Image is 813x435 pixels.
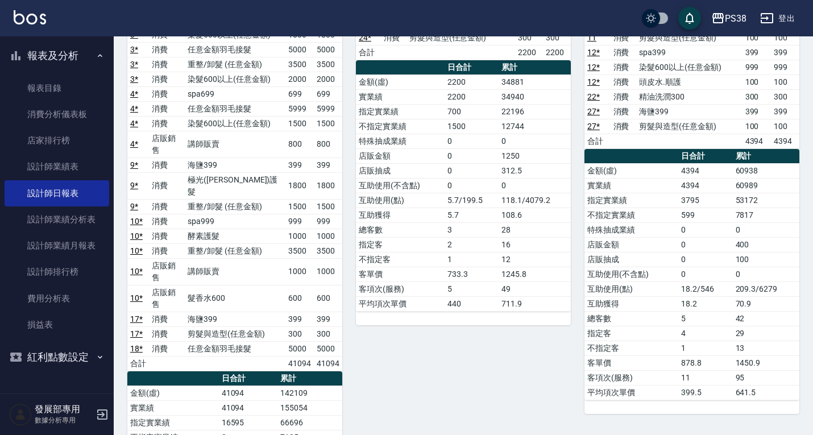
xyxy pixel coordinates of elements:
td: 5.7 [445,208,499,222]
td: 0 [733,222,800,237]
td: 特殊抽成業績 [584,222,678,237]
td: 100 [771,119,799,134]
td: 800 [314,131,342,158]
td: 平均項次單價 [584,385,678,400]
td: 142109 [277,386,342,400]
td: 實業績 [584,178,678,193]
td: 600 [285,285,314,312]
td: 剪髮與造型(任意金額) [636,119,743,134]
td: 互助使用(不含點) [356,178,445,193]
td: 0 [445,134,499,148]
td: 1000 [314,229,342,243]
td: 34881 [499,74,571,89]
td: 878.8 [678,355,732,370]
a: 消費分析儀表板 [5,101,109,127]
h5: 發展部專用 [35,404,93,415]
td: 2200 [543,45,571,60]
td: 16 [499,237,571,252]
td: 指定實業績 [356,104,445,119]
td: 1245.8 [499,267,571,281]
td: 12744 [499,119,571,134]
td: 399 [743,45,771,60]
td: 4394 [743,134,771,148]
td: spa399 [636,45,743,60]
td: 消費 [149,57,185,72]
td: 互助使用(點) [356,193,445,208]
td: 不指定實業績 [356,119,445,134]
td: 41094 [314,356,342,371]
th: 日合計 [445,60,499,75]
td: 染髮600以上(任意金額) [185,116,285,131]
td: spa999 [185,214,285,229]
a: 報表目錄 [5,75,109,101]
td: 消費 [149,86,185,101]
td: 699 [314,86,342,101]
a: 設計師業績月報表 [5,233,109,259]
td: 不指定客 [356,252,445,267]
td: 733.3 [445,267,499,281]
td: 5.7/199.5 [445,193,499,208]
td: 7817 [733,208,800,222]
td: 399 [314,158,342,172]
td: 店販銷售 [149,258,185,285]
td: 300 [515,30,543,45]
td: 消費 [149,101,185,116]
td: 70.9 [733,296,800,311]
td: 3500 [314,57,342,72]
td: 客項次(服務) [356,281,445,296]
td: 講師販賣 [185,258,285,285]
td: 重整/卸髮 (任意金額) [185,243,285,258]
td: 4394 [678,178,732,193]
td: 155054 [277,400,342,415]
td: 5000 [285,42,314,57]
td: 100 [771,30,799,45]
td: 12 [499,252,571,267]
td: 100 [743,30,771,45]
td: 合計 [356,45,381,60]
td: 總客數 [356,222,445,237]
td: 3795 [678,193,732,208]
table: a dense table [584,149,799,400]
td: 100 [733,252,800,267]
td: 5 [445,281,499,296]
td: 0 [678,252,732,267]
td: 1500 [285,199,314,214]
td: 0 [678,267,732,281]
td: 4 [678,326,732,341]
a: 店家排行榜 [5,127,109,154]
p: 數據分析專用 [35,415,93,425]
td: 客單價 [584,355,678,370]
td: 消費 [149,243,185,258]
td: 不指定實業績 [584,208,678,222]
td: 平均項次單價 [356,296,445,311]
td: 1500 [314,199,342,214]
a: 設計師排行榜 [5,259,109,285]
td: 42 [733,311,800,326]
td: 指定客 [584,326,678,341]
td: 講師販賣 [185,131,285,158]
a: 費用分析表 [5,285,109,312]
td: 999 [314,214,342,229]
td: 消費 [149,172,185,199]
td: 消費 [149,229,185,243]
td: 41094 [219,400,277,415]
td: 999 [285,214,314,229]
td: 剪髮與造型(任意金額) [636,30,743,45]
img: Logo [14,10,46,24]
td: 95 [733,370,800,385]
td: 指定客 [356,237,445,252]
img: Person [9,403,32,426]
td: 重整/卸髮 (任意金額) [185,57,285,72]
td: 5999 [285,101,314,116]
td: 2200 [445,74,499,89]
td: 0 [445,163,499,178]
td: 海鹽399 [636,104,743,119]
td: 金額(虛) [356,74,445,89]
td: 消費 [611,104,637,119]
th: 累計 [733,149,800,164]
td: 客單價 [356,267,445,281]
td: 440 [445,296,499,311]
td: 3 [445,222,499,237]
td: 客項次(服務) [584,370,678,385]
td: 18.2/546 [678,281,732,296]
